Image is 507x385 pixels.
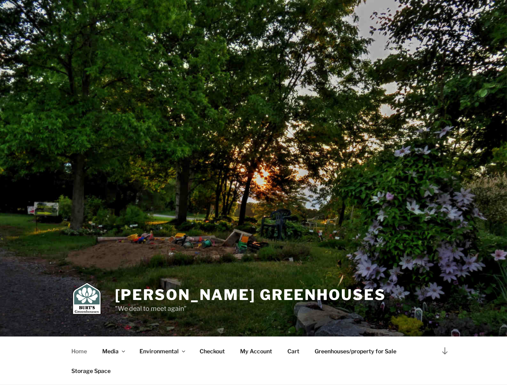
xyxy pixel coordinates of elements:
a: Home [65,341,94,361]
a: Media [95,341,131,361]
a: Cart [281,341,307,361]
a: [PERSON_NAME] Greenhouses [115,286,386,304]
a: My Account [233,341,279,361]
img: Burt's Greenhouses [73,282,101,314]
a: Checkout [193,341,232,361]
a: Environmental [133,341,192,361]
a: Storage Space [65,361,118,381]
p: "We deal to meet again" [115,304,386,314]
a: Greenhouses/property for Sale [308,341,404,361]
nav: Top Menu [65,341,443,381]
